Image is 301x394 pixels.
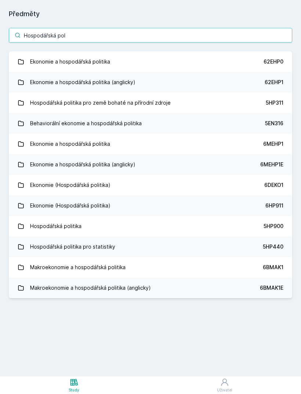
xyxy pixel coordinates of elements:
[30,137,110,151] div: Ekonomie a hospodářská politika
[30,219,81,234] div: Hospodářská politika
[9,257,292,278] a: Makroekonomie a hospodářská politika 6BMAK1
[9,154,292,175] a: Ekonomie a hospodářská politika (anglicky) 6MEHP1E
[30,239,115,254] div: Hospodářská politika pro statistiky
[30,198,110,213] div: Ekonomie (Hospodářská politika)
[9,28,292,43] input: Název nebo ident předmětu…
[30,75,135,90] div: Ekonomie a hospodářská politika (anglicky)
[9,236,292,257] a: Hospodářská politika pro statistiky 5HP440
[9,9,292,19] h1: Předměty
[30,95,171,110] div: Hospodářská politika pro země bohaté na přírodní zdroje
[263,140,283,148] div: 6MEHP1
[69,387,79,393] div: Study
[30,116,142,131] div: Behaviorální ekonomie a hospodářská politika
[264,58,283,65] div: 62EHP0
[265,120,283,127] div: 5EN316
[266,99,283,106] div: 5HP311
[9,72,292,93] a: Ekonomie a hospodářská politika (anglicky) 62EHP1
[265,202,283,209] div: 6HP911
[30,178,110,192] div: Ekonomie (Hospodářská politika)
[30,260,126,275] div: Makroekonomie a hospodářská politika
[217,387,232,393] div: Uživatel
[9,195,292,216] a: Ekonomie (Hospodářská politika) 6HP911
[9,134,292,154] a: Ekonomie a hospodářská politika 6MEHP1
[264,181,283,189] div: 6DEKO1
[264,223,283,230] div: 5HP900
[265,79,283,86] div: 62EHP1
[30,54,110,69] div: Ekonomie a hospodářská politika
[260,161,283,168] div: 6MEHP1E
[9,93,292,113] a: Hospodářská politika pro země bohaté na přírodní zdroje 5HP311
[263,264,283,271] div: 6BMAK1
[9,175,292,195] a: Ekonomie (Hospodářská politika) 6DEKO1
[9,51,292,72] a: Ekonomie a hospodářská politika 62EHP0
[30,281,151,295] div: Makroekonomie a hospodářská politika (anglicky)
[30,157,135,172] div: Ekonomie a hospodářská politika (anglicky)
[9,113,292,134] a: Behaviorální ekonomie a hospodářská politika 5EN316
[9,278,292,298] a: Makroekonomie a hospodářská politika (anglicky) 6BMAK1E
[260,284,283,292] div: 6BMAK1E
[263,243,283,250] div: 5HP440
[9,216,292,236] a: Hospodářská politika 5HP900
